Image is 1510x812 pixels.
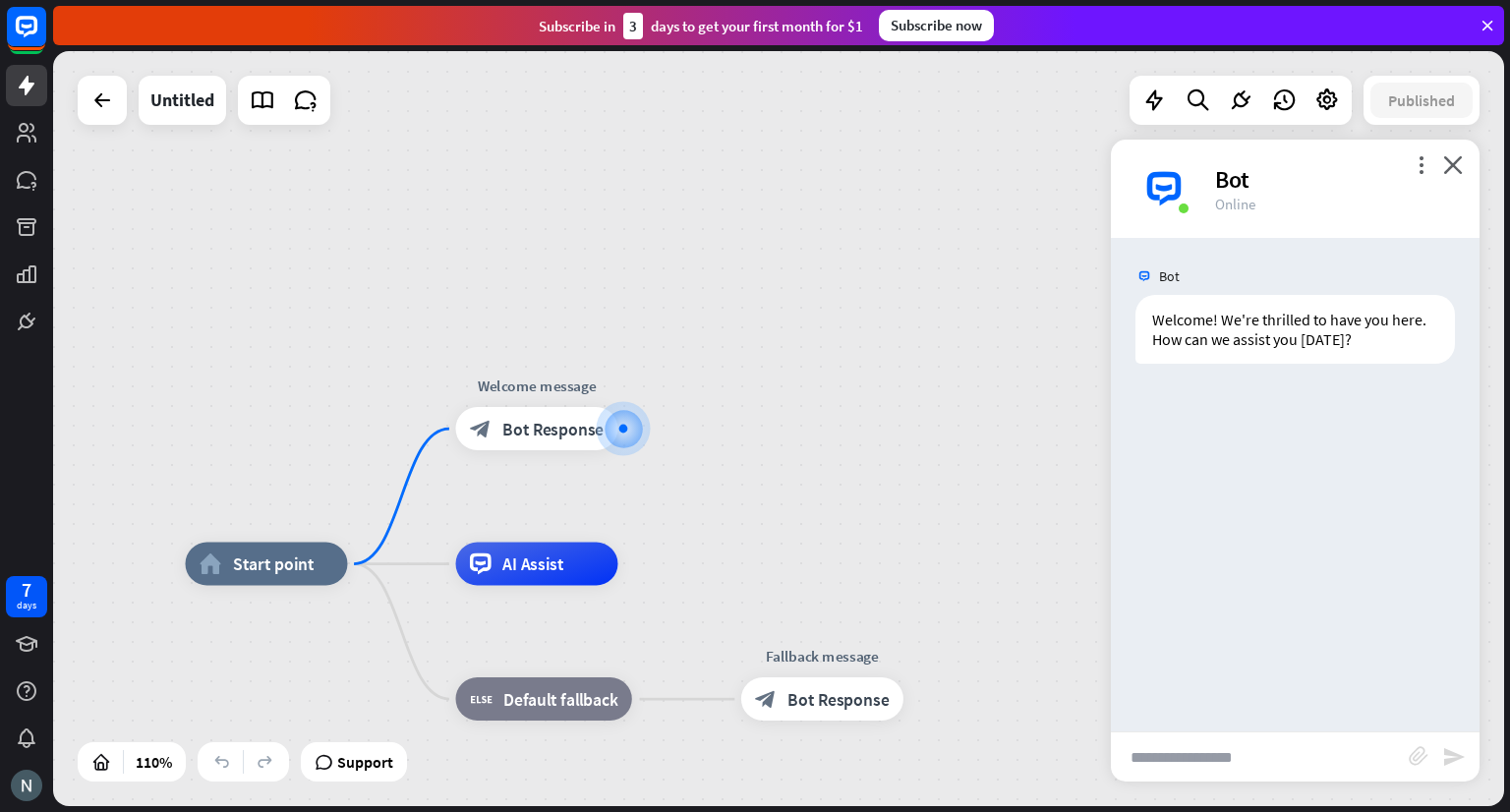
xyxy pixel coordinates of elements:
div: Untitled [150,76,214,125]
div: 110% [130,746,178,778]
span: Start point [233,553,315,575]
a: 7 days [6,576,47,617]
span: Support [337,746,393,778]
button: Open LiveChat chat widget [16,8,75,67]
span: AI Assist [502,553,564,575]
span: Bot Response [787,688,889,710]
div: Fallback message [725,645,919,667]
div: Online [1215,195,1456,213]
div: Bot [1215,164,1456,195]
i: more_vert [1412,155,1430,174]
div: Subscribe in days to get your first month for $1 [539,13,863,39]
div: days [17,599,36,612]
i: block_attachment [1409,746,1428,766]
span: Bot Response [502,418,604,439]
span: Default fallback [503,688,618,710]
i: block_bot_response [470,418,492,439]
i: block_bot_response [755,688,777,710]
div: Welcome message [439,375,634,396]
div: Subscribe now [879,10,994,41]
i: close [1443,155,1463,174]
div: 3 [623,13,643,39]
div: Welcome! We're thrilled to have you here. How can we assist you [DATE]? [1135,295,1455,364]
i: home_2 [200,553,222,575]
span: Bot [1159,267,1180,285]
div: 7 [22,581,31,599]
i: send [1442,745,1466,769]
i: block_fallback [470,688,493,710]
button: Published [1370,83,1473,118]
